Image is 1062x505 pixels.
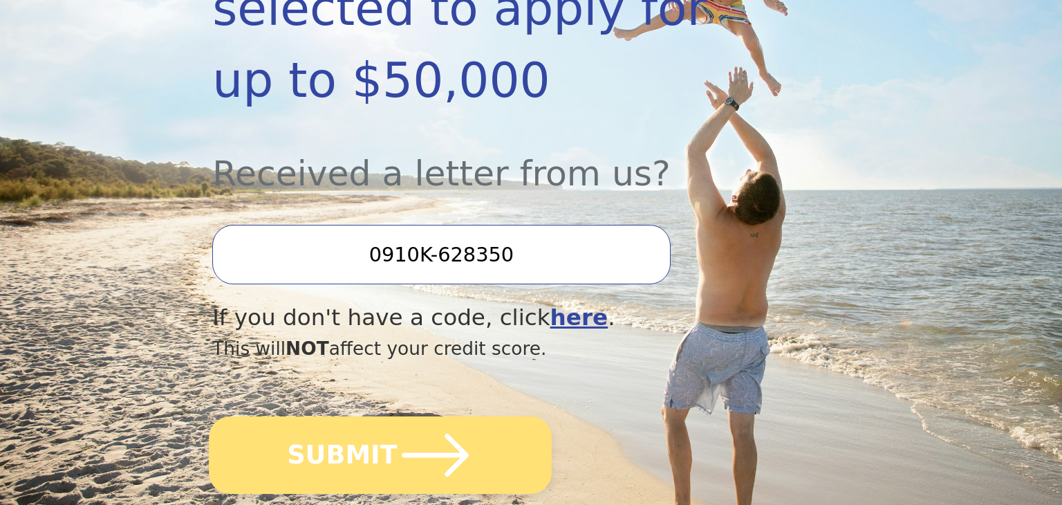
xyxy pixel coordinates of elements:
a: here [550,304,608,331]
button: SUBMIT [209,416,552,494]
div: Received a letter from us? [212,116,754,200]
span: NOT [286,338,329,359]
div: This will affect your credit score. [212,335,754,362]
div: If you don't have a code, click . [212,301,754,335]
input: Enter your Offer Code: [212,225,670,284]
